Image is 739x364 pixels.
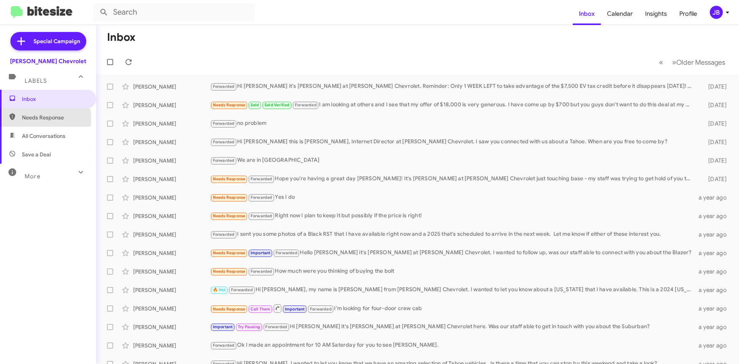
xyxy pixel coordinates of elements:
[22,151,51,158] span: Save a Deal
[133,231,210,238] div: [PERSON_NAME]
[696,323,733,331] div: a year ago
[133,194,210,201] div: [PERSON_NAME]
[213,213,246,218] span: Needs Response
[654,54,668,70] button: Previous
[249,176,274,183] span: Forwarded
[211,342,236,349] span: Forwarded
[213,176,246,181] span: Needs Response
[696,138,733,146] div: [DATE]
[133,138,210,146] div: [PERSON_NAME]
[696,342,733,349] div: a year ago
[33,37,80,45] span: Special Campaign
[249,194,274,201] span: Forwarded
[22,132,65,140] span: All Conversations
[696,83,733,91] div: [DATE]
[133,268,210,275] div: [PERSON_NAME]
[210,101,696,109] div: I am looking at others and I see that my offer of $18,000 is very generous. I have come up by $70...
[696,249,733,257] div: a year ago
[210,82,696,91] div: Hi [PERSON_NAME] it's [PERSON_NAME] at [PERSON_NAME] Chevrolet. Reminder: Only 1 WEEK LEFT to tak...
[10,32,86,50] a: Special Campaign
[696,286,733,294] div: a year ago
[274,250,299,257] span: Forwarded
[210,138,696,146] div: Hi [PERSON_NAME] this is [PERSON_NAME], Internet Director at [PERSON_NAME] Chevrolet. I saw you c...
[133,83,210,91] div: [PERSON_NAME]
[210,211,696,220] div: Right now I plan to keep it but possibly if the price is right!
[210,230,696,239] div: I sent you some photos of a Black RST that I have available right now and a 2025 that's scheduled...
[210,156,696,165] div: We are in [GEOGRAPHIC_DATA]
[696,231,733,238] div: a year ago
[93,3,255,22] input: Search
[10,57,86,65] div: [PERSON_NAME] Chevrolet
[210,174,696,183] div: Hope you're having a great day [PERSON_NAME]! It's [PERSON_NAME] at [PERSON_NAME] Chevrolet just ...
[696,101,733,109] div: [DATE]
[673,3,703,25] a: Profile
[655,54,730,70] nav: Page navigation example
[133,249,210,257] div: [PERSON_NAME]
[667,54,730,70] button: Next
[213,269,246,274] span: Needs Response
[213,195,246,200] span: Needs Response
[211,157,236,164] span: Forwarded
[696,268,733,275] div: a year ago
[672,57,676,67] span: »
[249,268,274,275] span: Forwarded
[703,6,731,19] button: JB
[696,120,733,127] div: [DATE]
[251,102,259,107] span: Sold
[133,342,210,349] div: [PERSON_NAME]
[264,102,290,107] span: Sold Verified
[133,157,210,164] div: [PERSON_NAME]
[211,231,236,238] span: Forwarded
[238,324,260,329] span: Try Pausing
[710,6,723,19] div: JB
[25,77,47,84] span: Labels
[210,304,696,313] div: I'm looking for four-door crew cab
[213,250,246,255] span: Needs Response
[293,102,318,109] span: Forwarded
[22,114,87,121] span: Needs Response
[249,213,274,220] span: Forwarded
[210,285,696,294] div: Hi [PERSON_NAME], my name is [PERSON_NAME] from [PERSON_NAME] Chevrolet. I wanted to let you know...
[696,157,733,164] div: [DATE]
[573,3,601,25] a: Inbox
[696,305,733,312] div: a year ago
[696,194,733,201] div: a year ago
[133,323,210,331] div: [PERSON_NAME]
[659,57,663,67] span: «
[22,95,87,103] span: Inbox
[676,58,725,67] span: Older Messages
[133,120,210,127] div: [PERSON_NAME]
[285,307,305,312] span: Important
[696,175,733,183] div: [DATE]
[211,139,236,146] span: Forwarded
[133,175,210,183] div: [PERSON_NAME]
[213,324,233,329] span: Important
[107,31,135,44] h1: Inbox
[133,101,210,109] div: [PERSON_NAME]
[696,212,733,220] div: a year ago
[133,286,210,294] div: [PERSON_NAME]
[211,120,236,127] span: Forwarded
[211,83,236,91] span: Forwarded
[308,305,333,313] span: Forwarded
[213,287,226,292] span: 🔥 Hot
[210,119,696,128] div: no problem
[601,3,639,25] a: Calendar
[229,287,254,294] span: Forwarded
[251,250,271,255] span: Important
[210,322,696,331] div: Hi [PERSON_NAME] it's [PERSON_NAME] at [PERSON_NAME] Chevrolet here. Was our staff able to get in...
[251,307,271,312] span: Call Them
[639,3,673,25] a: Insights
[213,102,246,107] span: Needs Response
[133,212,210,220] div: [PERSON_NAME]
[210,341,696,350] div: Ok I made an appointment for 10 AM Saterday for you to see [PERSON_NAME].
[25,173,40,180] span: More
[210,267,696,276] div: How much were you thinking of buying the bolt
[210,193,696,202] div: Yes I do
[213,307,246,312] span: Needs Response
[264,324,289,331] span: Forwarded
